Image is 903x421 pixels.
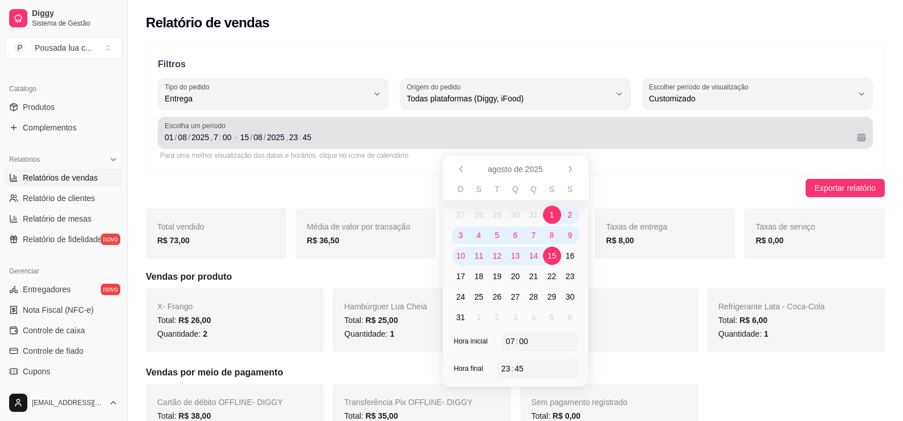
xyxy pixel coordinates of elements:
span: 25 [475,291,484,303]
span: Exportar relatório [815,182,876,194]
div: / [249,132,254,143]
span: sexta-feira, 29 de agosto de 2025 [543,288,561,306]
span: S [549,183,554,195]
span: sábado, 6 de setembro de 2025 [561,308,579,326]
span: Entregadores [23,284,71,295]
div: ano, Data inicial, [190,132,210,143]
div: Para uma melhor visualização das datas e horários, clique no ícone de calendário. [160,151,871,160]
strong: R$ 73,00 [157,236,190,245]
div: minuto, Data inicial, [222,132,233,143]
span: 20 [511,271,520,282]
div: : [218,132,223,143]
span: Total: [157,316,211,325]
span: 10 [456,250,465,261]
span: 29 [547,291,557,303]
span: segunda-feira, 28 de julho de 2025 [470,206,488,224]
span: Transferência Pix OFFLINE - DIGGY [344,398,472,407]
span: 19 [493,271,502,282]
span: Customizado [649,93,852,104]
span: 24 [456,291,465,303]
span: 9 [568,230,573,241]
span: 28 [475,209,484,220]
div: , [285,132,289,143]
span: 16 [566,250,575,261]
span: 15 [547,250,557,261]
div: minuto, Data final, [301,132,313,143]
span: sexta-feira, 8 de agosto de 2025 selecionado [543,226,561,244]
span: 3 [459,230,463,241]
span: 31 [529,209,538,220]
span: Hora inicial [454,337,488,346]
span: sábado, 23 de agosto de 2025 [561,267,579,285]
span: terça-feira, 5 de agosto de 2025 selecionado [488,226,506,244]
span: Entrega [165,93,368,104]
span: Relatório de clientes [23,193,95,204]
div: agosto de 2025 [443,156,589,387]
span: Total vendido [157,222,205,231]
span: sábado, 16 de agosto de 2025 [561,247,579,265]
span: Nota Fiscal (NFC-e) [23,304,93,316]
div: minuto, [518,336,529,347]
span: sábado, 30 de agosto de 2025 [561,288,579,306]
span: terça-feira, 26 de agosto de 2025 [488,288,506,306]
label: Origem do pedido [407,82,464,92]
span: Total: [718,316,767,325]
div: minuto, [513,363,525,374]
div: : [514,336,519,347]
span: R$ 6,00 [739,316,767,325]
div: Pousada lua c ... [35,42,92,54]
span: terça-feira, 29 de julho de 2025 [488,206,506,224]
span: T [495,183,500,195]
strong: R$ 36,50 [307,236,340,245]
span: 6 [568,312,573,323]
span: quarta-feira, 20 de agosto de 2025 [506,267,525,285]
span: Hoje, Intervalo selecionado: sexta-feira, 1 de agosto a sexta-feira, 15 de agosto de 2025, sexta-... [543,247,561,265]
span: Sistema de Gestão [32,19,118,28]
span: quinta-feira, 7 de agosto de 2025 selecionado [525,226,543,244]
span: S [476,183,481,195]
span: 13 [511,250,520,261]
span: Q [512,183,518,195]
table: agosto de 2025 [443,183,589,328]
span: Cupons [23,366,50,377]
div: hora, [505,336,516,347]
span: sábado, 9 de agosto de 2025 selecionado [561,226,579,244]
span: Total: [344,316,398,325]
div: , [209,132,214,143]
div: Calendário [443,156,589,387]
span: agosto de 2025 [488,164,543,175]
div: dia, Data inicial, [164,132,175,143]
div: hora, [500,363,512,374]
span: domingo, 31 de agosto de 2025 [452,308,470,326]
span: Controle de caixa [23,325,85,336]
strong: R$ 0,00 [755,236,783,245]
span: 23 [566,271,575,282]
span: Total: [532,411,581,420]
span: Quantidade: [718,329,769,338]
span: 28 [529,291,538,303]
span: S [567,183,573,195]
span: domingo, 24 de agosto de 2025 [452,288,470,306]
label: Escolher período de visualização [649,82,752,92]
button: Select a team [5,36,122,59]
span: sexta-feira, 22 de agosto de 2025 [543,267,561,285]
strong: R$ 8,00 [606,236,634,245]
div: : [298,132,303,143]
span: 18 [475,271,484,282]
span: 1 [477,312,481,323]
span: sexta-feira, 5 de setembro de 2025 [543,308,561,326]
span: [EMAIL_ADDRESS][DOMAIN_NAME] [32,398,104,407]
button: Anterior [452,160,470,178]
span: Relatórios [9,155,40,164]
span: segunda-feira, 18 de agosto de 2025 [470,267,488,285]
span: quarta-feira, 6 de agosto de 2025 selecionado [506,226,525,244]
span: 1 [390,329,394,338]
span: quinta-feira, 28 de agosto de 2025 [525,288,543,306]
span: Total: [344,411,398,420]
span: 17 [456,271,465,282]
span: 22 [547,271,557,282]
span: quarta-feira, 13 de agosto de 2025 selecionado [506,247,525,265]
span: quinta-feira, 21 de agosto de 2025 [525,267,543,285]
span: Intervalo selecionado: sexta-feira, 1 de agosto a sexta-feira, 15 de agosto de 2025, sexta-feira,... [543,206,561,224]
span: 2 [203,329,207,338]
